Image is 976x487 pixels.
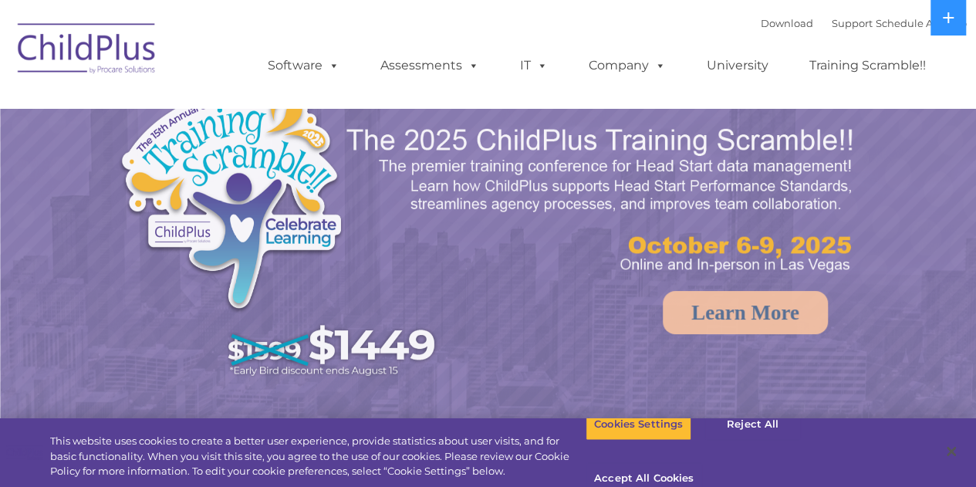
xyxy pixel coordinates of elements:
[586,408,691,441] button: Cookies Settings
[10,12,164,90] img: ChildPlus by Procare Solutions
[832,17,873,29] a: Support
[663,291,828,334] a: Learn More
[704,408,801,441] button: Reject All
[794,50,941,81] a: Training Scramble!!
[761,17,967,29] font: |
[573,50,681,81] a: Company
[691,50,784,81] a: University
[934,435,968,468] button: Close
[876,17,967,29] a: Schedule A Demo
[50,434,586,479] div: This website uses cookies to create a better user experience, provide statistics about user visit...
[505,50,563,81] a: IT
[252,50,355,81] a: Software
[365,50,495,81] a: Assessments
[761,17,813,29] a: Download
